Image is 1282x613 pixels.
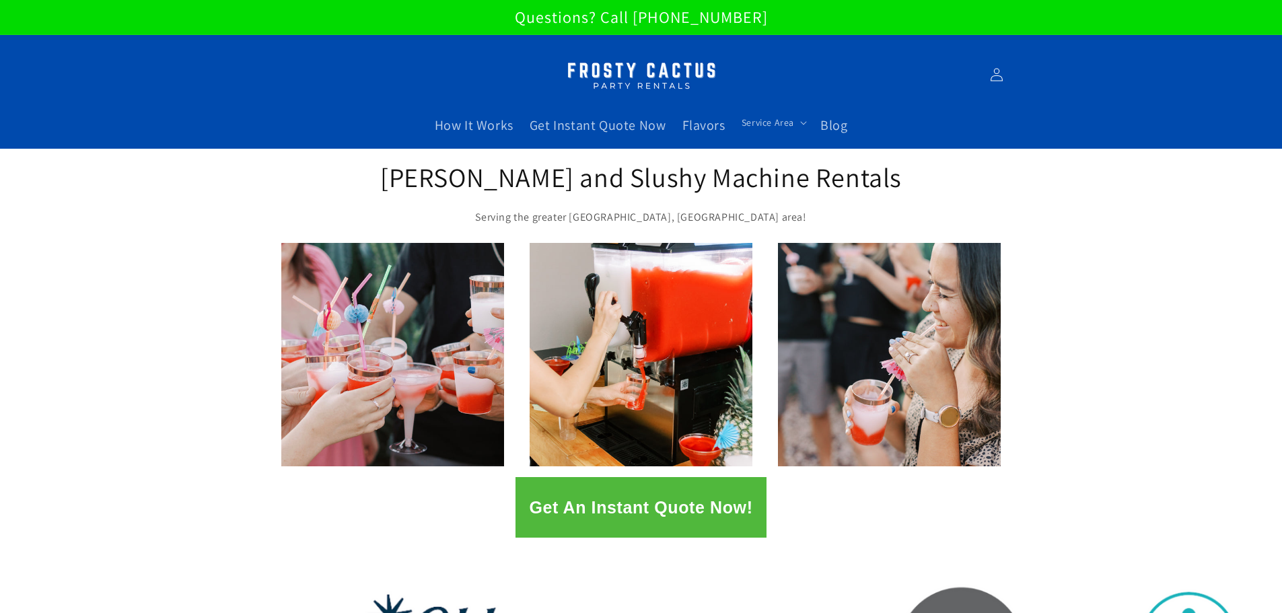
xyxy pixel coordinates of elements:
span: Get Instant Quote Now [530,116,666,134]
span: Flavors [682,116,725,134]
a: How It Works [427,108,522,142]
span: Service Area [742,116,794,129]
img: Margarita Machine Rental in Scottsdale, Phoenix, Tempe, Chandler, Gilbert, Mesa and Maricopa [557,54,725,96]
p: Serving the greater [GEOGRAPHIC_DATA], [GEOGRAPHIC_DATA] area! [379,208,904,227]
a: Blog [812,108,855,142]
span: Blog [820,116,847,134]
a: Flavors [674,108,734,142]
button: Get An Instant Quote Now! [515,477,766,538]
a: Get Instant Quote Now [522,108,674,142]
span: How It Works [435,116,513,134]
summary: Service Area [734,108,812,137]
h2: [PERSON_NAME] and Slushy Machine Rentals [379,159,904,194]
